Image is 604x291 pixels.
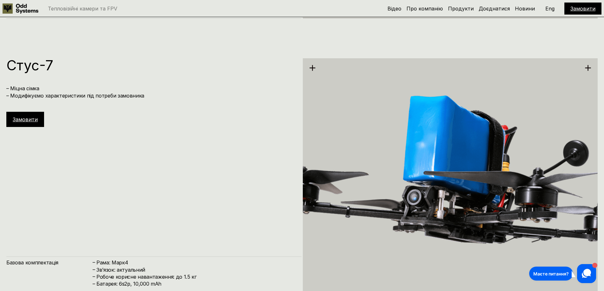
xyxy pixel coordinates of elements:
a: Доєднатися [479,5,510,12]
h1: Стус-7 [6,58,295,72]
h4: Робоче корисне навантаження: до 1.5 кг [96,273,295,280]
a: Замовити [13,116,38,123]
h4: – [93,273,95,280]
p: Eng [545,6,555,11]
h4: – [93,259,95,266]
a: Замовити [570,5,595,12]
h4: Батарея: 6s2p, 10,000 mAh [96,280,295,287]
iframe: HelpCrunch [528,263,598,285]
h4: Зв’язок: актуальний [96,266,295,273]
a: Відео [387,5,401,12]
h4: – [93,266,95,273]
a: Новини [515,5,535,12]
h4: – Міцна сімка – Модифікуємо характеристики під потреби замовника [6,85,295,99]
p: Тепловізійні камери та FPV [48,6,117,11]
h4: Базова комплектація [6,259,92,266]
h4: – [93,280,95,287]
h4: Рама: Марк4 [96,259,295,266]
a: Про компанію [406,5,443,12]
a: Продукти [448,5,474,12]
